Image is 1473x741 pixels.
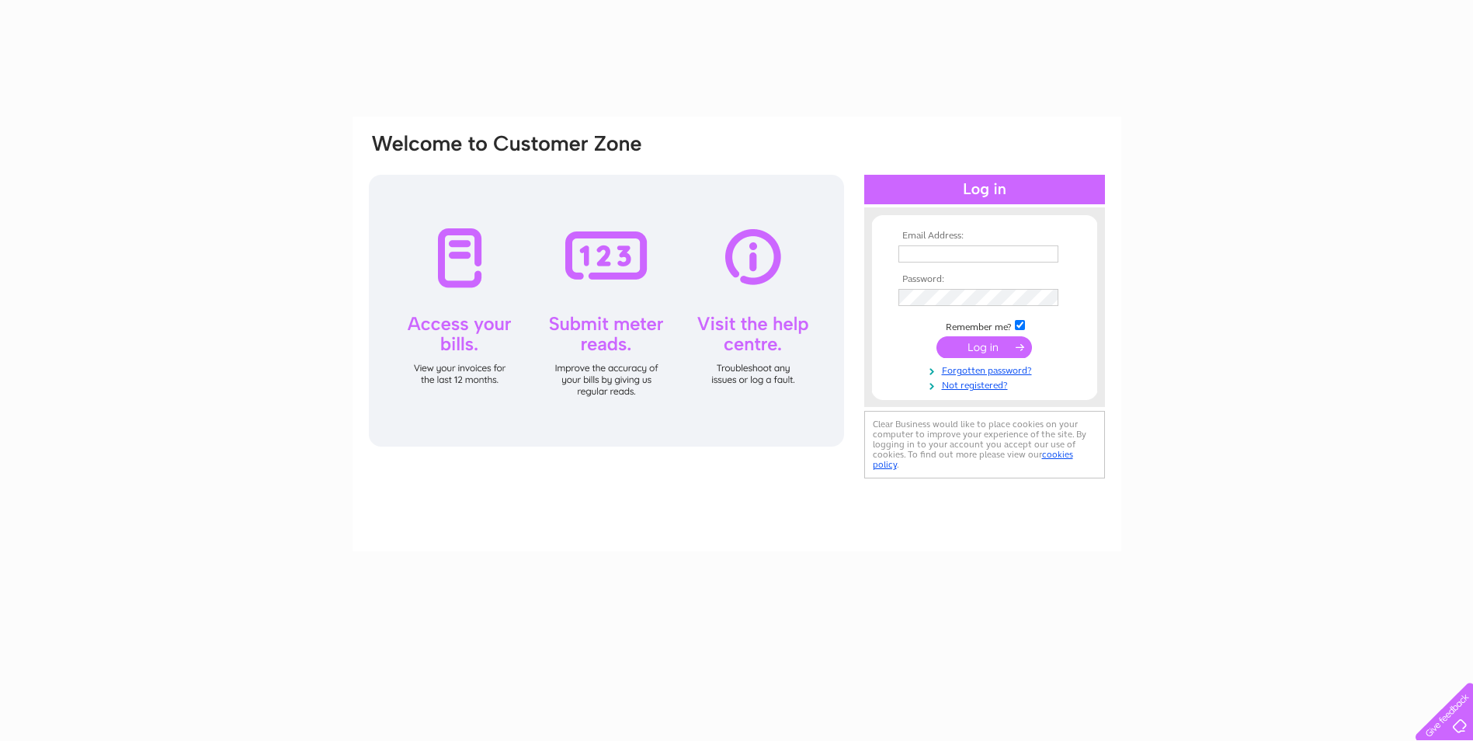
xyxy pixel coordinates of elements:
[898,377,1075,391] a: Not registered?
[895,231,1075,242] th: Email Address:
[898,362,1075,377] a: Forgotten password?
[895,274,1075,285] th: Password:
[864,411,1105,478] div: Clear Business would like to place cookies on your computer to improve your experience of the sit...
[873,449,1073,470] a: cookies policy
[895,318,1075,333] td: Remember me?
[936,336,1032,358] input: Submit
